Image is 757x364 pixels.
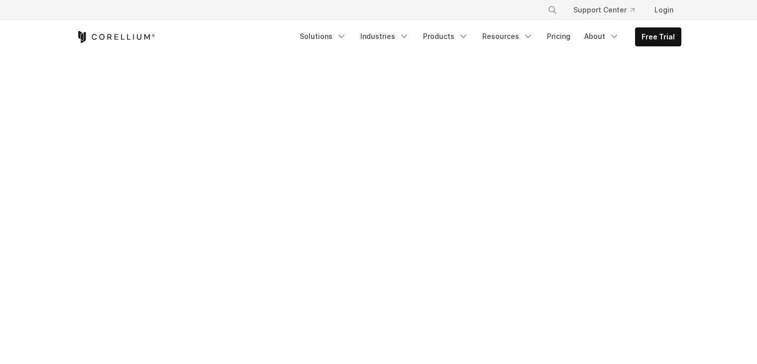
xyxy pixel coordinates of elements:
a: Products [417,27,474,45]
a: Pricing [541,27,576,45]
a: About [578,27,625,45]
a: Login [647,1,681,19]
a: Resources [476,27,539,45]
div: Navigation Menu [536,1,681,19]
div: Navigation Menu [294,27,681,46]
a: Industries [354,27,415,45]
a: Solutions [294,27,352,45]
a: Free Trial [636,28,681,46]
button: Search [543,1,561,19]
a: Support Center [565,1,643,19]
a: Corellium Home [76,31,155,43]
